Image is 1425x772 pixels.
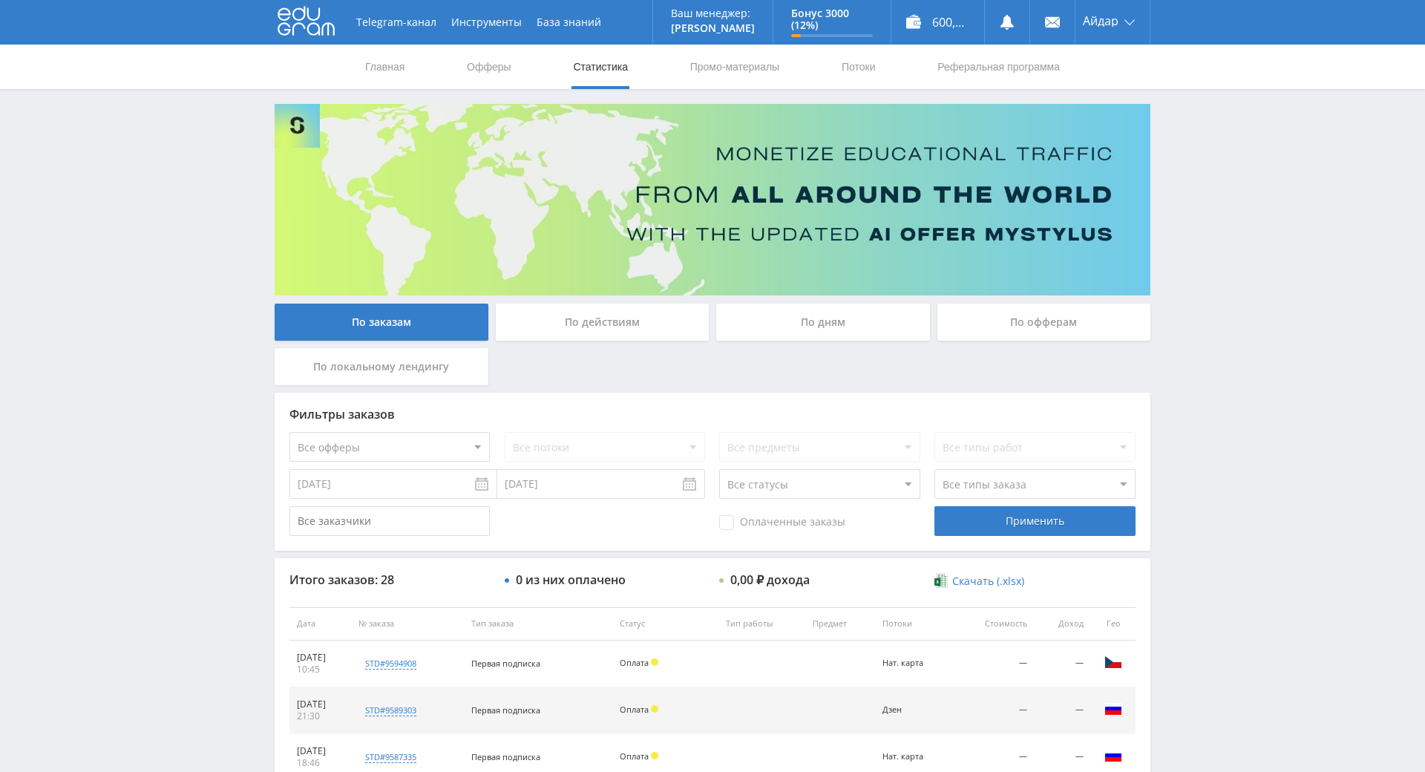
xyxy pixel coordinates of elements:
th: Тип заказа [464,607,612,641]
img: xlsx [934,573,947,588]
img: cze.png [1104,653,1122,671]
div: 0 из них оплачено [516,573,626,586]
span: Первая подписка [471,658,540,669]
div: По офферам [937,304,1151,341]
span: Холд [651,752,658,759]
a: Статистика [571,45,629,89]
div: Итого заказов: 28 [289,573,490,586]
a: Реферальная программа [936,45,1061,89]
div: По действиям [496,304,710,341]
div: 18:46 [297,757,344,769]
th: Статус [612,607,718,641]
div: Нат. карта [882,752,946,762]
td: — [1035,687,1091,734]
div: 0,00 ₽ дохода [730,573,810,586]
td: — [954,641,1035,687]
span: Айдар [1083,15,1118,27]
img: Banner [275,104,1150,295]
span: Первая подписка [471,704,540,716]
a: Потоки [840,45,877,89]
span: Оплата [620,657,649,668]
div: Применить [934,506,1135,536]
th: Дата [289,607,351,641]
a: Офферы [465,45,513,89]
span: Скачать (.xlsx) [952,575,1024,587]
div: Нат. карта [882,658,946,668]
span: Оплата [620,750,649,762]
p: [PERSON_NAME] [671,22,755,34]
span: Холд [651,705,658,713]
th: № заказа [351,607,463,641]
div: std#9594908 [365,658,416,670]
p: Ваш менеджер: [671,7,755,19]
div: По заказам [275,304,488,341]
th: Доход [1035,607,1091,641]
div: Дзен [882,705,946,715]
a: Скачать (.xlsx) [934,574,1023,589]
th: Стоимость [954,607,1035,641]
a: Промо-материалы [689,45,781,89]
td: — [954,687,1035,734]
p: Бонус 3000 (12%) [791,7,873,31]
span: Оплата [620,704,649,715]
img: rus.png [1104,747,1122,765]
div: По локальному лендингу [275,348,488,385]
div: [DATE] [297,652,344,664]
div: 21:30 [297,710,344,722]
span: Первая подписка [471,751,540,762]
div: [DATE] [297,699,344,710]
div: [DATE] [297,745,344,757]
img: rus.png [1104,700,1122,718]
div: std#9589303 [365,704,416,716]
input: Все заказчики [289,506,490,536]
th: Потоки [875,607,954,641]
th: Тип работы [718,607,805,641]
td: — [1035,641,1091,687]
div: Фильтры заказов [289,408,1136,421]
span: Холд [651,658,658,666]
th: Предмет [805,607,874,641]
a: Главная [364,45,406,89]
div: std#9587335 [365,751,416,763]
div: По дням [716,304,930,341]
th: Гео [1091,607,1136,641]
div: 10:45 [297,664,344,675]
span: Оплаченные заказы [719,515,845,530]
